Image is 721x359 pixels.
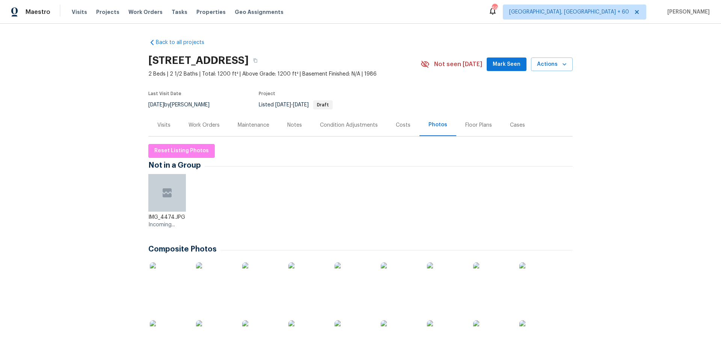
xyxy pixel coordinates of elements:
div: Costs [396,121,410,129]
span: [GEOGRAPHIC_DATA], [GEOGRAPHIC_DATA] + 60 [509,8,629,16]
span: Geo Assignments [235,8,284,16]
span: Actions [537,60,567,69]
span: Project [259,91,275,96]
span: [PERSON_NAME] [664,8,710,16]
span: Visits [72,8,87,16]
div: 690 [492,5,497,12]
span: Work Orders [128,8,163,16]
div: Notes [287,121,302,129]
button: Actions [531,58,573,71]
button: Reset Listing Photos [148,144,215,158]
div: Incoming... [148,221,175,229]
div: Work Orders [189,121,220,129]
span: Draft [314,103,332,107]
div: Cases [510,121,525,129]
div: Condition Adjustments [320,121,378,129]
span: [DATE] [293,102,309,108]
div: Visits [157,121,170,129]
div: Maintenance [238,121,269,129]
button: Copy Address [249,54,262,67]
div: by [PERSON_NAME] [148,100,219,109]
span: [DATE] [148,102,164,108]
span: Mark Seen [493,60,520,69]
span: Listed [259,102,333,108]
div: Photos [428,121,447,129]
button: Mark Seen [487,58,526,71]
a: Back to all projects [148,39,220,46]
div: Floor Plans [465,121,492,129]
span: Maestro [26,8,50,16]
div: IMG_4474.JPG [148,214,192,221]
span: Properties [196,8,226,16]
span: [DATE] [275,102,291,108]
span: - [275,102,309,108]
span: Not in a Group [148,162,205,169]
h2: [STREET_ADDRESS] [148,57,249,64]
span: Not seen [DATE] [434,61,482,68]
span: 2 Beds | 2 1/2 Baths | Total: 1200 ft² | Above Grade: 1200 ft² | Basement Finished: N/A | 1986 [148,70,421,78]
span: Projects [96,8,119,16]
span: Reset Listing Photos [154,146,209,156]
span: Composite Photos [148,245,220,253]
span: Tasks [172,9,187,15]
span: Last Visit Date [148,91,181,96]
